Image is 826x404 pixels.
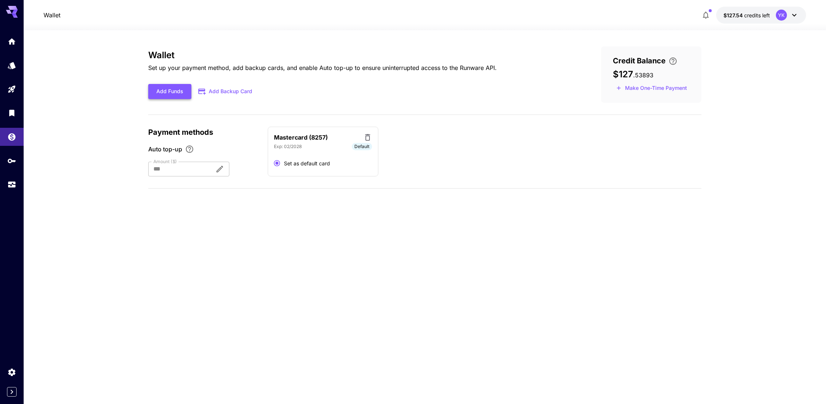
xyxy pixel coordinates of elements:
button: Enable Auto top-up to ensure uninterrupted service. We'll automatically bill the chosen amount wh... [182,145,197,154]
span: $127.54 [723,12,744,18]
span: $127 [613,69,633,80]
div: Playground [7,85,16,94]
p: Payment methods [148,127,259,138]
button: Add Funds [148,84,191,99]
button: Enter your card details and choose an Auto top-up amount to avoid service interruptions. We'll au... [666,57,680,66]
a: Wallet [44,11,60,20]
button: Add Backup Card [191,84,260,99]
div: Settings [7,368,16,377]
div: API Keys [7,156,16,165]
button: Expand sidebar [7,387,17,397]
span: Auto top-up [148,145,182,154]
span: credits left [744,12,770,18]
div: Usage [7,180,16,189]
div: YK [776,10,787,21]
div: Wallet [7,130,16,139]
div: Library [7,106,16,115]
button: Make a one-time, non-recurring payment [613,82,690,94]
div: $127.53893 [723,11,770,19]
nav: breadcrumb [44,11,60,20]
label: Amount ($) [153,158,177,165]
h3: Wallet [148,50,497,60]
p: Mastercard (8257) [274,133,328,142]
button: $127.53893YK [716,7,806,24]
div: Models [7,61,16,70]
span: Credit Balance [613,55,666,66]
p: Set up your payment method, add backup cards, and enable Auto top-up to ensure uninterrupted acce... [148,63,497,72]
span: . 53893 [633,71,653,79]
span: Default [352,143,372,150]
p: Exp: 02/2028 [274,143,302,150]
span: Set as default card [284,159,330,167]
div: Home [7,37,16,46]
